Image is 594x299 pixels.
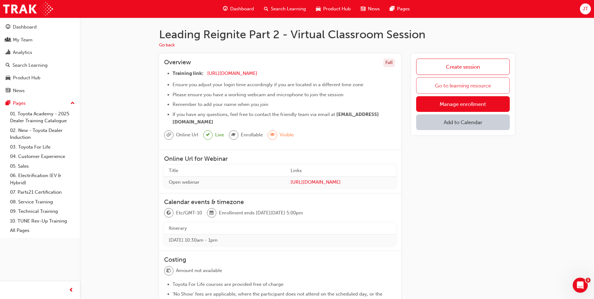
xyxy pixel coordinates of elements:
a: search-iconSearch Learning [259,3,311,15]
span: [EMAIL_ADDRESS][DOMAIN_NAME] [173,112,379,125]
span: Ensure you adjust your login time accordingly if you are located in a different time zone [173,82,363,87]
th: Title [164,165,286,176]
span: eye-icon [270,131,275,139]
span: news-icon [6,88,10,94]
button: Pages [3,97,77,109]
a: 01. Toyota Academy - 2025 Dealer Training Catalogue [8,109,77,126]
a: Manage enrollment [416,96,510,112]
h1: Leading Reignite Part 2 - Virtual Classroom Session [159,28,515,41]
a: Go to learning resource [416,77,510,94]
a: car-iconProduct Hub [311,3,356,15]
h3: Calendar events & timezone [164,198,396,206]
span: search-icon [264,5,268,13]
span: Search Learning [271,5,306,13]
a: Dashboard [3,21,77,33]
span: car-icon [6,75,10,81]
span: JT [583,5,588,13]
h3: Overview [164,59,191,67]
span: Visible [280,131,294,139]
div: Analytics [13,49,32,56]
span: Training link: [173,71,204,76]
span: Online Url [176,131,198,139]
span: Toyota For Life courses are provided free of charge [173,281,283,287]
th: Itinerary [164,223,396,234]
span: News [368,5,380,13]
a: Analytics [3,47,77,58]
a: 06. Electrification (EV & Hybrid) [8,171,77,187]
div: Pages [13,100,26,107]
button: Go back [159,42,175,49]
span: news-icon [361,5,365,13]
h3: Online Url for Webinar [164,155,396,162]
span: chart-icon [6,50,10,55]
span: up-icon [70,99,75,108]
span: pages-icon [390,5,395,13]
button: DashboardMy TeamAnalyticsSearch LearningProduct HubNews [3,20,77,97]
button: Add to Calendar [416,114,510,130]
div: Search Learning [13,62,48,69]
span: Remember to add your name when you join [173,102,268,107]
span: Live [215,131,224,139]
span: Dashboard [230,5,254,13]
div: Product Hub [13,74,40,81]
span: search-icon [6,63,10,68]
td: [DATE] 10:30am - 1pm [164,234,396,246]
a: 04. Customer Experience [8,152,77,161]
th: Links [286,165,396,176]
span: sessionType_ONLINE_URL-icon [167,131,171,139]
a: 02. New - Toyota Dealer Induction [8,126,77,142]
a: guage-iconDashboard [218,3,259,15]
a: My Team [3,34,77,46]
span: Product Hub [323,5,351,13]
a: Search Learning [3,60,77,71]
span: tick-icon [206,131,210,139]
button: JT [580,3,591,14]
span: pages-icon [6,101,10,106]
span: If you have any questions, feel free to contact the friendly team via email at [173,112,335,117]
div: My Team [13,36,33,44]
span: prev-icon [69,286,74,294]
span: people-icon [6,37,10,43]
a: 08. Service Training [8,197,77,207]
a: news-iconNews [356,3,385,15]
div: News [13,87,25,94]
a: pages-iconPages [385,3,415,15]
span: Open webinar [169,179,199,185]
a: All Pages [8,226,77,235]
span: graduationCap-icon [231,131,236,139]
span: calendar-icon [209,209,214,217]
a: Create session [416,59,510,75]
a: 05. Sales [8,161,77,171]
a: [URL][DOMAIN_NAME] [207,71,257,76]
a: News [3,85,77,97]
span: Amount not available [176,267,222,274]
a: Product Hub [3,72,77,84]
h3: Costing [164,256,396,263]
a: 09. Technical Training [8,207,77,216]
a: 10. TUNE Rev-Up Training [8,216,77,226]
div: Full [383,59,395,67]
span: Etc/GMT-10 [176,209,202,217]
a: 03. Toyota For Life [8,142,77,152]
a: [URL][DOMAIN_NAME] [291,179,391,186]
a: 07. Parts21 Certification [8,187,77,197]
div: Dashboard [13,24,37,31]
span: Enrollable [241,131,263,139]
iframe: Intercom live chat [573,278,588,293]
img: Trak [3,2,53,16]
span: Please ensure you have a working webcam and microphone to join the session [173,92,343,97]
span: car-icon [316,5,321,13]
span: guage-icon [223,5,228,13]
span: Enrollment ends [DATE][DATE] 5:00pm [219,209,303,217]
span: guage-icon [6,24,10,30]
span: Pages [397,5,410,13]
span: money-icon [167,267,171,275]
span: globe-icon [167,209,171,217]
span: 1 [586,278,591,283]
